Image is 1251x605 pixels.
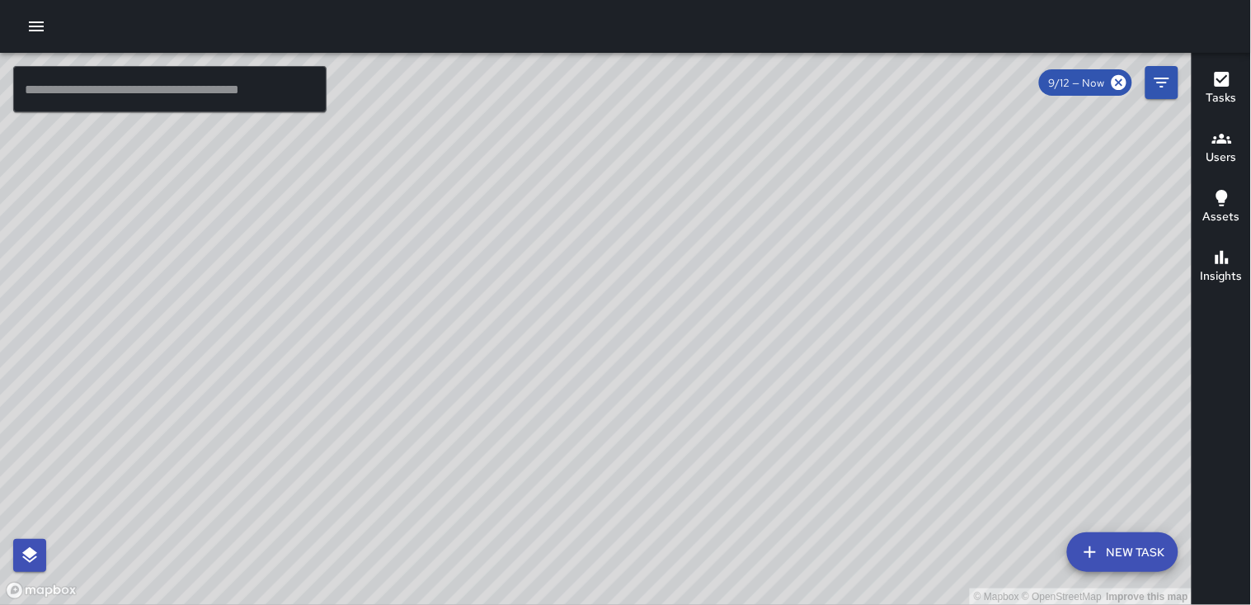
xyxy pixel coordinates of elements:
h6: Insights [1201,267,1243,286]
button: Insights [1192,238,1251,297]
button: Filters [1145,66,1178,99]
h6: Assets [1203,208,1240,226]
h6: Users [1206,149,1237,167]
button: Assets [1192,178,1251,238]
h6: Tasks [1206,89,1237,107]
span: 9/12 — Now [1039,76,1115,90]
button: Users [1192,119,1251,178]
button: Tasks [1192,59,1251,119]
div: 9/12 — Now [1039,69,1132,96]
button: New Task [1067,532,1178,572]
